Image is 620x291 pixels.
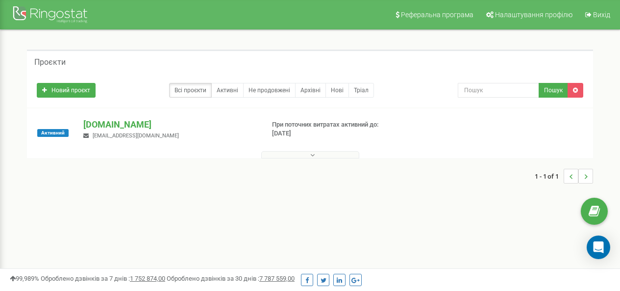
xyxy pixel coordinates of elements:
a: Архівні [295,83,326,98]
span: 99,989% [10,275,39,282]
a: Не продовжені [243,83,296,98]
a: Новий проєкт [37,83,96,98]
h5: Проєкти [34,58,66,67]
a: Тріал [348,83,374,98]
a: Активні [211,83,244,98]
u: 7 787 559,00 [259,275,295,282]
span: Реферальна програма [401,11,473,19]
p: При поточних витратах активний до: [DATE] [272,120,397,138]
span: 1 - 1 of 1 [535,169,564,184]
u: 1 752 874,00 [130,275,165,282]
input: Пошук [458,83,539,98]
p: [DOMAIN_NAME] [83,118,256,131]
button: Пошук [539,83,568,98]
a: Нові [325,83,349,98]
div: Open Intercom Messenger [587,236,610,259]
span: Оброблено дзвінків за 30 днів : [167,275,295,282]
span: Активний [37,129,69,137]
span: [EMAIL_ADDRESS][DOMAIN_NAME] [93,132,179,139]
a: Всі проєкти [169,83,212,98]
span: Налаштування профілю [495,11,572,19]
span: Оброблено дзвінків за 7 днів : [41,275,165,282]
nav: ... [535,159,593,193]
span: Вихід [593,11,610,19]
